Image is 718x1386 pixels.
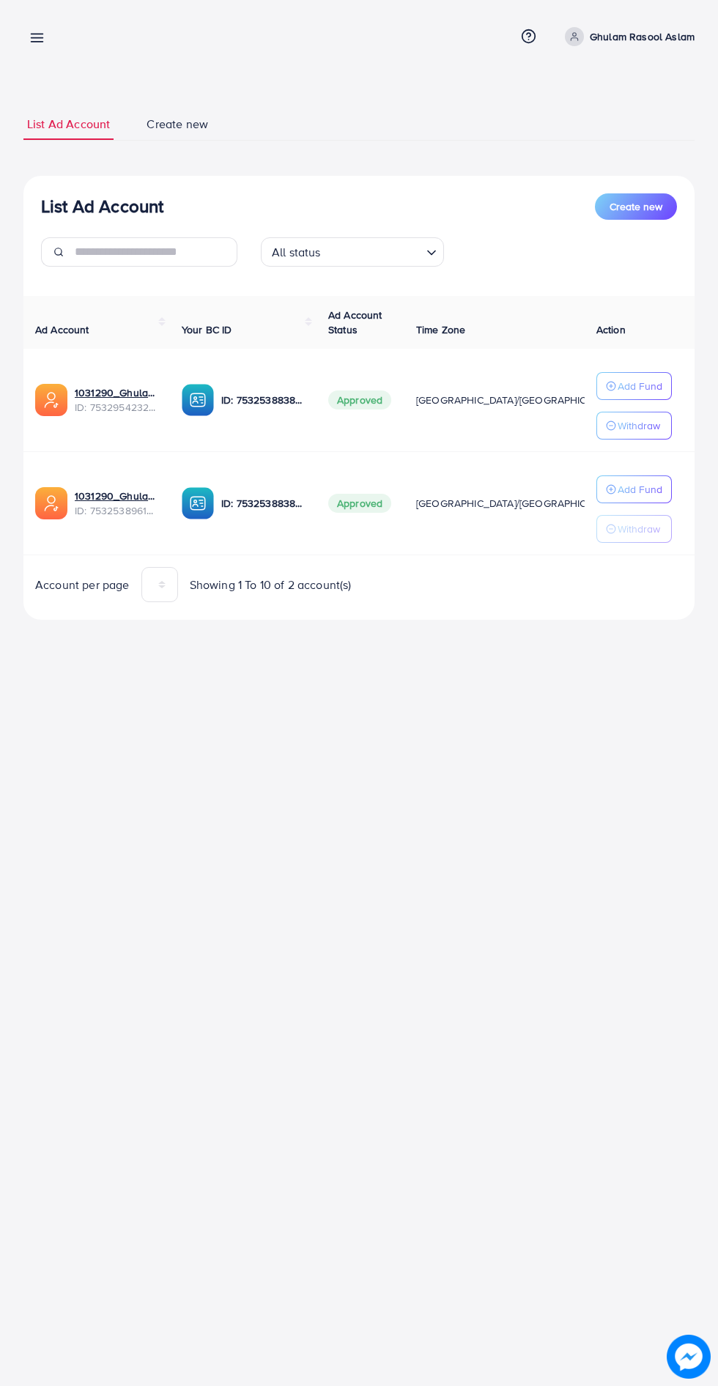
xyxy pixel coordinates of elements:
[27,116,110,133] span: List Ad Account
[596,475,672,503] button: Add Fund
[328,390,391,409] span: Approved
[590,28,695,45] p: Ghulam Rasool Aslam
[595,193,677,220] button: Create new
[596,372,672,400] button: Add Fund
[35,384,67,416] img: ic-ads-acc.e4c84228.svg
[75,385,158,400] a: 1031290_Ghulam Rasool Aslam 2_1753902599199
[75,400,158,415] span: ID: 7532954232266326017
[328,308,382,337] span: Ad Account Status
[328,494,391,513] span: Approved
[269,242,324,263] span: All status
[596,515,672,543] button: Withdraw
[618,417,660,434] p: Withdraw
[75,503,158,518] span: ID: 7532538961244635153
[35,577,130,593] span: Account per page
[416,393,620,407] span: [GEOGRAPHIC_DATA]/[GEOGRAPHIC_DATA]
[190,577,352,593] span: Showing 1 To 10 of 2 account(s)
[416,322,465,337] span: Time Zone
[261,237,444,267] div: Search for option
[75,385,158,415] div: <span class='underline'>1031290_Ghulam Rasool Aslam 2_1753902599199</span></br>7532954232266326017
[596,322,626,337] span: Action
[221,391,305,409] p: ID: 7532538838637019152
[559,27,695,46] a: Ghulam Rasool Aslam
[221,494,305,512] p: ID: 7532538838637019152
[35,487,67,519] img: ic-ads-acc.e4c84228.svg
[618,520,660,538] p: Withdraw
[182,487,214,519] img: ic-ba-acc.ded83a64.svg
[41,196,163,217] h3: List Ad Account
[596,412,672,440] button: Withdraw
[667,1335,711,1379] img: image
[416,496,620,511] span: [GEOGRAPHIC_DATA]/[GEOGRAPHIC_DATA]
[182,384,214,416] img: ic-ba-acc.ded83a64.svg
[618,377,662,395] p: Add Fund
[325,239,421,263] input: Search for option
[182,322,232,337] span: Your BC ID
[35,322,89,337] span: Ad Account
[75,489,158,519] div: <span class='underline'>1031290_Ghulam Rasool Aslam_1753805901568</span></br>7532538961244635153
[147,116,208,133] span: Create new
[610,199,662,214] span: Create new
[618,481,662,498] p: Add Fund
[75,489,158,503] a: 1031290_Ghulam Rasool Aslam_1753805901568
